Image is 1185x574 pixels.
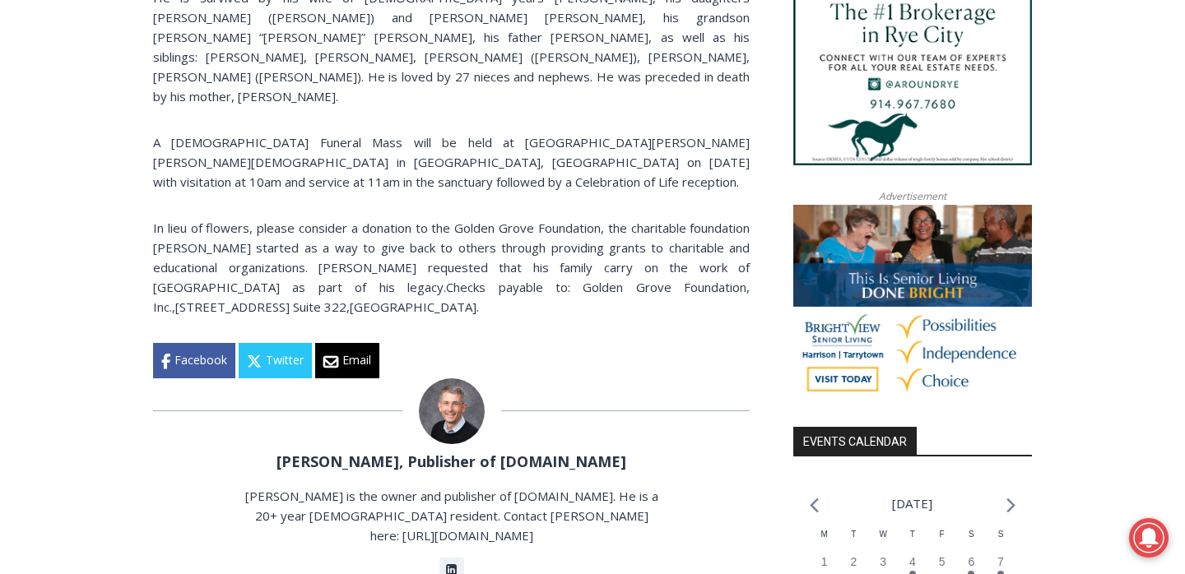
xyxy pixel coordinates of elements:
time: 6 [968,555,974,568]
a: [PERSON_NAME], Publisher of [DOMAIN_NAME] [276,451,626,471]
time: 3 [880,555,886,568]
span: A [DEMOGRAPHIC_DATA] Funeral Mass will be held at [GEOGRAPHIC_DATA][PERSON_NAME][PERSON_NAME][DEM... [153,134,750,190]
div: Wednesday [868,528,898,553]
span: S [969,530,974,539]
time: 4 [909,555,916,568]
div: Saturday [956,528,986,553]
span: [GEOGRAPHIC_DATA]. [350,299,479,315]
span: Intern @ [DOMAIN_NAME] [430,164,763,201]
div: Sunday [986,528,1015,553]
a: Intern @ [DOMAIN_NAME] [396,160,797,205]
div: Tuesday [839,528,869,553]
h2: Events Calendar [793,427,917,455]
div: Thursday [898,528,927,553]
a: Next month [1006,498,1015,513]
div: Friday [927,528,957,553]
a: Twitter [239,343,312,377]
span: W [879,530,886,539]
p: [PERSON_NAME] is the owner and publisher of [DOMAIN_NAME]. He is a 20+ year [DEMOGRAPHIC_DATA] re... [243,486,661,545]
span: T [851,530,856,539]
time: 5 [939,555,946,568]
span: In lieu of flowers, please consider a donation to the Golden Grove Foundation, the charitable fou... [153,220,750,295]
a: Facebook [153,343,235,377]
time: 2 [851,555,857,568]
span: M [821,530,828,539]
li: [DATE] [892,493,932,515]
a: Email [315,343,379,377]
div: Monday [810,528,839,553]
span: Advertisement [862,188,963,204]
span: S [998,530,1004,539]
img: Brightview Senior Living [793,205,1032,404]
span: T [910,530,915,539]
time: 7 [997,555,1004,568]
a: Previous month [810,498,819,513]
time: 1 [821,555,828,568]
span: F [940,530,945,539]
div: "I learned about the history of a place I’d honestly never considered even as a resident of [GEOG... [416,1,778,160]
span: Checks payable to: Golden Grove Foundation, Inc., [153,279,750,315]
span: [STREET_ADDRESS] Suite 322, [175,299,350,315]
